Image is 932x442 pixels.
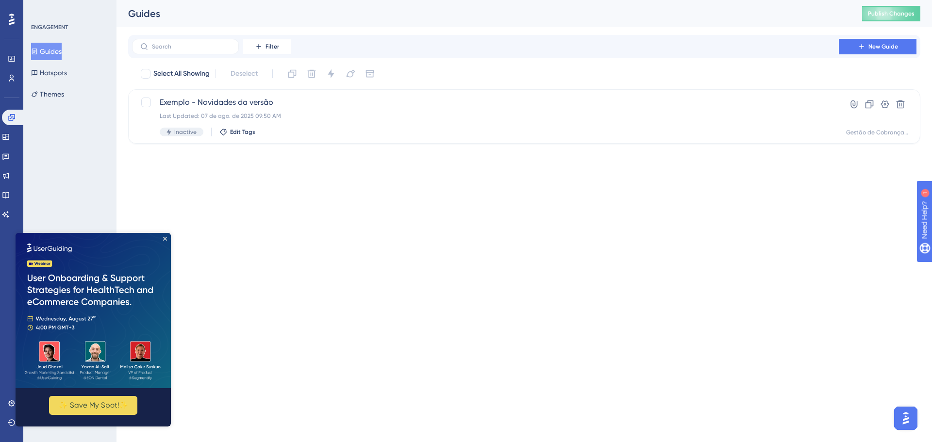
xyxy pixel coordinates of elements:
[219,128,255,136] button: Edit Tags
[243,39,291,54] button: Filter
[266,43,279,50] span: Filter
[868,10,915,17] span: Publish Changes
[67,5,70,13] div: 1
[153,68,210,80] span: Select All Showing
[231,68,258,80] span: Deselect
[31,23,68,31] div: ENGAGEMENT
[148,4,151,8] div: Close Preview
[891,404,920,433] iframe: UserGuiding AI Assistant Launcher
[160,112,811,120] div: Last Updated: 07 de ago. de 2025 09:50 AM
[862,6,920,21] button: Publish Changes
[31,85,64,103] button: Themes
[222,65,266,82] button: Deselect
[23,2,61,14] span: Need Help?
[868,43,898,50] span: New Guide
[839,39,916,54] button: New Guide
[174,128,197,136] span: Inactive
[230,128,255,136] span: Edit Tags
[128,7,838,20] div: Guides
[152,43,231,50] input: Search
[31,43,62,60] button: Guides
[31,64,67,82] button: Hotspots
[160,97,811,108] span: Exemplo - Novidades da versão
[33,163,122,182] button: ✨ Save My Spot!✨
[846,129,908,136] div: Gestão de Cobranças - Painel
